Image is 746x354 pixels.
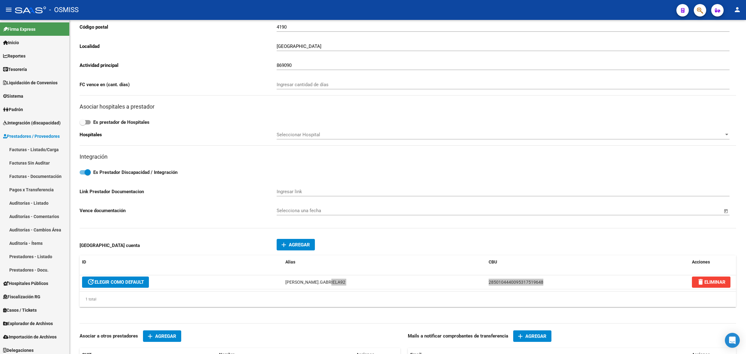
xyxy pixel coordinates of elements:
[722,207,730,215] button: Open calendar
[285,280,345,285] span: GISSELA.GABRIELA92
[489,280,543,285] span: 2850104440095317519648
[3,66,27,73] span: Tesorería
[82,277,149,288] button: ELEGIR COMO DEFAULT
[692,277,730,288] button: ELIMINAR
[3,333,57,340] span: Importación de Archivos
[734,6,741,13] mat-icon: person
[3,320,53,327] span: Explorador de Archivos
[87,278,94,286] mat-icon: update
[692,259,710,264] span: Acciones
[93,119,150,125] strong: Es prestador de Hospitales
[3,119,61,126] span: Integración (discapacidad)
[80,102,736,111] h3: Asociar hospitales a prestador
[489,259,497,264] span: CBU
[80,43,277,50] p: Localidad
[513,330,551,342] button: Agregar
[80,291,736,307] div: 1 total
[80,24,277,30] p: Código postal
[155,333,176,339] span: Agregar
[80,152,736,161] h3: Integración
[5,6,12,13] mat-icon: menu
[697,279,725,285] span: ELIMINAR
[80,333,138,339] p: Asociar a otros prestadores
[3,26,35,33] span: Firma Express
[725,333,740,348] div: Open Intercom Messenger
[277,239,315,250] button: Agregar
[3,293,40,300] span: Fiscalización RG
[3,133,60,140] span: Prestadores / Proveedores
[283,255,486,269] datatable-header-cell: Alias
[3,307,37,314] span: Casos / Tickets
[525,333,546,339] span: Agregar
[80,62,277,69] p: Actividad principal
[289,242,310,248] span: Agregar
[408,333,508,339] p: Mails a notificar comprobantes de transferencia
[87,279,144,285] span: ELEGIR COMO DEFAULT
[517,333,524,340] mat-icon: add
[3,106,23,113] span: Padrón
[80,188,277,195] p: Link Prestador Documentacion
[3,79,58,86] span: Liquidación de Convenios
[277,132,724,137] span: Seleccionar Hospital
[3,280,48,287] span: Hospitales Públicos
[3,93,23,100] span: Sistema
[80,131,277,138] p: Hospitales
[49,3,79,17] span: - OSMISS
[82,259,86,264] span: ID
[697,278,704,286] mat-icon: delete
[3,39,19,46] span: Inicio
[285,259,295,264] span: Alias
[486,255,689,269] datatable-header-cell: CBU
[3,347,34,354] span: Delegaciones
[80,81,277,88] p: FC vence en (cant. días)
[689,255,736,269] datatable-header-cell: Acciones
[280,241,288,249] mat-icon: add
[80,242,277,249] p: [GEOGRAPHIC_DATA] cuenta
[146,333,154,340] mat-icon: add
[80,207,277,214] p: Vence documentación
[80,255,283,269] datatable-header-cell: ID
[3,53,25,59] span: Reportes
[143,330,181,342] button: Agregar
[93,170,177,175] strong: Es Prestador Discapacidad / Integración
